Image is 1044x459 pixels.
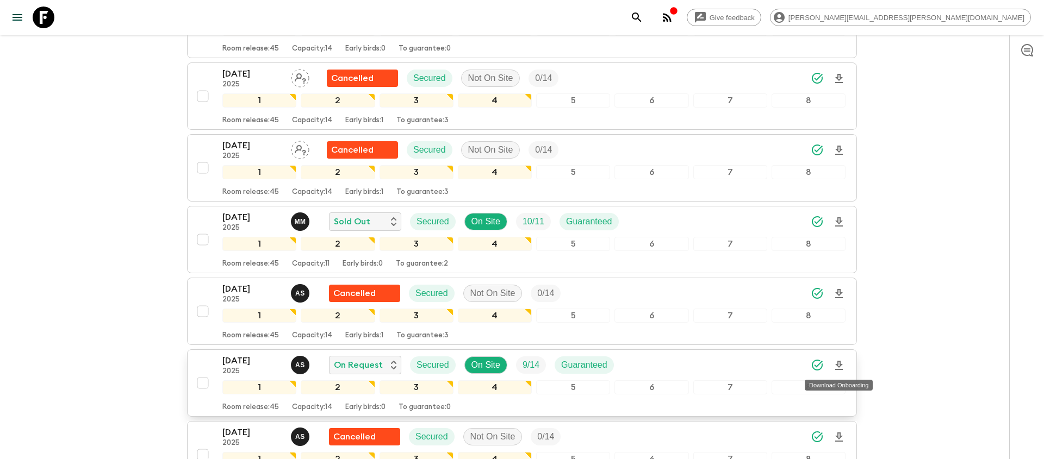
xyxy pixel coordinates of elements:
p: Not On Site [468,143,513,156]
div: Not On Site [463,428,523,445]
p: Cancelled [331,143,374,156]
div: 8 [772,93,846,108]
div: 7 [693,380,767,394]
p: [DATE] [222,139,282,152]
p: 2025 [222,439,282,448]
p: 2025 [222,367,282,376]
p: On Site [471,359,500,372]
div: 6 [614,309,688,323]
p: Cancelled [333,287,376,300]
div: 8 [772,165,846,179]
div: 4 [458,165,532,179]
p: 2025 [222,80,282,89]
svg: Download Onboarding [832,72,846,85]
button: [DATE]2025Mariana MartinsSold OutSecuredOn SiteTrip FillGuaranteed12345678Room release:45Capacity... [187,206,857,273]
span: Assign pack leader [291,72,309,81]
p: 0 / 14 [537,430,554,443]
svg: Download Onboarding [832,431,846,444]
p: Capacity: 14 [292,331,332,340]
div: 8 [772,309,846,323]
button: AS [291,356,312,374]
p: 0 / 14 [535,143,552,156]
div: Secured [409,428,455,445]
p: Sold Out [334,215,370,228]
div: 2 [301,165,375,179]
p: A S [295,289,305,298]
div: Not On Site [461,141,520,159]
p: On Request [334,359,383,372]
button: AS [291,427,312,446]
p: Capacity: 14 [292,188,332,197]
div: 1 [222,93,296,108]
div: Trip Fill [529,141,558,159]
p: Capacity: 14 [292,45,332,53]
div: 4 [458,309,532,323]
div: 5 [536,165,610,179]
div: 8 [772,237,846,251]
p: Secured [413,143,446,156]
p: M M [294,217,306,226]
p: 2025 [222,295,282,304]
p: [DATE] [222,282,282,295]
span: Anne Sgrazzutti [291,359,312,368]
p: Cancelled [331,72,374,85]
p: A S [295,432,305,441]
p: To guarantee: 2 [396,260,448,268]
div: Flash Pack cancellation [329,285,400,302]
div: Flash Pack cancellation [327,141,398,159]
div: 6 [614,165,688,179]
p: To guarantee: 0 [399,45,451,53]
p: Early birds: 1 [345,188,383,197]
div: 5 [536,93,610,108]
p: To guarantee: 3 [396,116,449,125]
div: 3 [380,380,453,394]
div: 1 [222,309,296,323]
div: Secured [409,285,455,302]
div: 3 [380,93,453,108]
p: On Site [471,215,500,228]
div: 6 [614,93,688,108]
div: 5 [536,237,610,251]
p: Room release: 45 [222,116,279,125]
p: Cancelled [333,430,376,443]
div: Secured [410,213,456,230]
div: Download Onboarding [805,380,873,391]
div: 7 [693,93,767,108]
p: Not On Site [470,287,515,300]
p: Early birds: 0 [343,260,383,268]
p: Capacity: 11 [292,260,330,268]
p: Not On Site [468,72,513,85]
div: 2 [301,237,375,251]
div: 7 [693,309,767,323]
div: 1 [222,380,296,394]
p: Early birds: 1 [345,331,383,340]
div: 3 [380,309,453,323]
button: MM [291,212,312,231]
p: Early birds: 0 [345,403,386,412]
p: A S [295,361,305,369]
p: Secured [413,72,446,85]
div: Flash Pack cancellation [329,428,400,445]
p: Room release: 45 [222,403,279,412]
p: To guarantee: 3 [396,188,449,197]
svg: Download Onboarding [832,216,846,229]
div: 8 [772,380,846,394]
p: Capacity: 14 [292,403,332,412]
a: Give feedback [687,9,761,26]
p: 2025 [222,224,282,232]
div: 6 [614,380,688,394]
p: Early birds: 0 [345,45,386,53]
svg: Download Onboarding [832,359,846,372]
div: 2 [301,309,375,323]
svg: Synced Successfully [811,359,824,372]
p: Secured [417,359,449,372]
button: [DATE]2025Assign pack leaderFlash Pack cancellationSecuredNot On SiteTrip Fill12345678Room releas... [187,134,857,202]
div: [PERSON_NAME][EMAIL_ADDRESS][PERSON_NAME][DOMAIN_NAME] [770,9,1031,26]
svg: Download Onboarding [832,144,846,157]
div: Trip Fill [531,428,561,445]
div: Secured [407,141,452,159]
div: On Site [464,213,507,230]
div: 1 [222,165,296,179]
p: Capacity: 14 [292,116,332,125]
p: Room release: 45 [222,260,279,268]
